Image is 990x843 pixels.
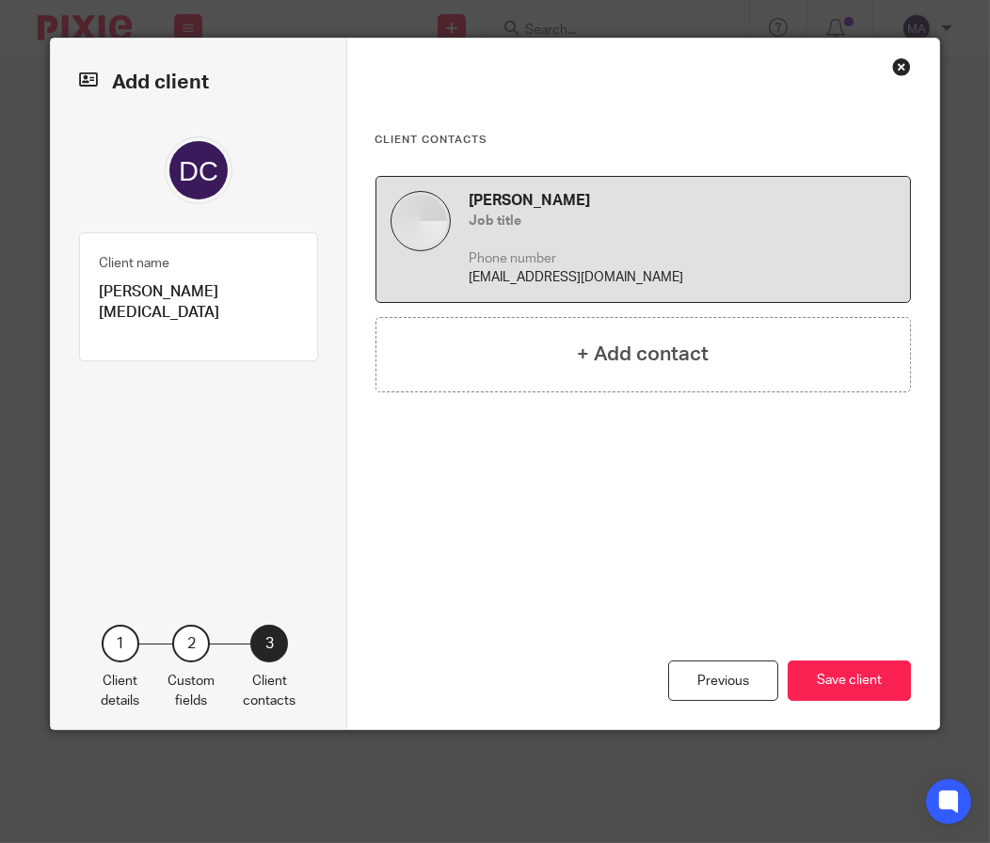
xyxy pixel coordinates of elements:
[168,672,215,710] p: Custom fields
[99,282,298,323] p: [PERSON_NAME] [MEDICAL_DATA]
[375,133,912,148] h3: Client contacts
[79,67,318,99] h2: Add client
[788,660,911,701] button: Save client
[172,625,210,662] div: 2
[470,249,897,268] p: Phone number
[391,191,451,251] img: default.jpg
[243,672,295,710] p: Client contacts
[101,672,139,710] p: Client details
[470,212,897,231] h5: Job title
[250,625,288,662] div: 3
[577,340,709,369] h4: + Add contact
[99,254,169,273] label: Client name
[892,57,911,76] div: Close this dialog window
[165,136,232,204] img: svg%3E
[668,660,778,701] div: Previous
[470,191,897,211] h4: [PERSON_NAME]
[470,268,897,287] p: [EMAIL_ADDRESS][DOMAIN_NAME]
[102,625,139,662] div: 1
